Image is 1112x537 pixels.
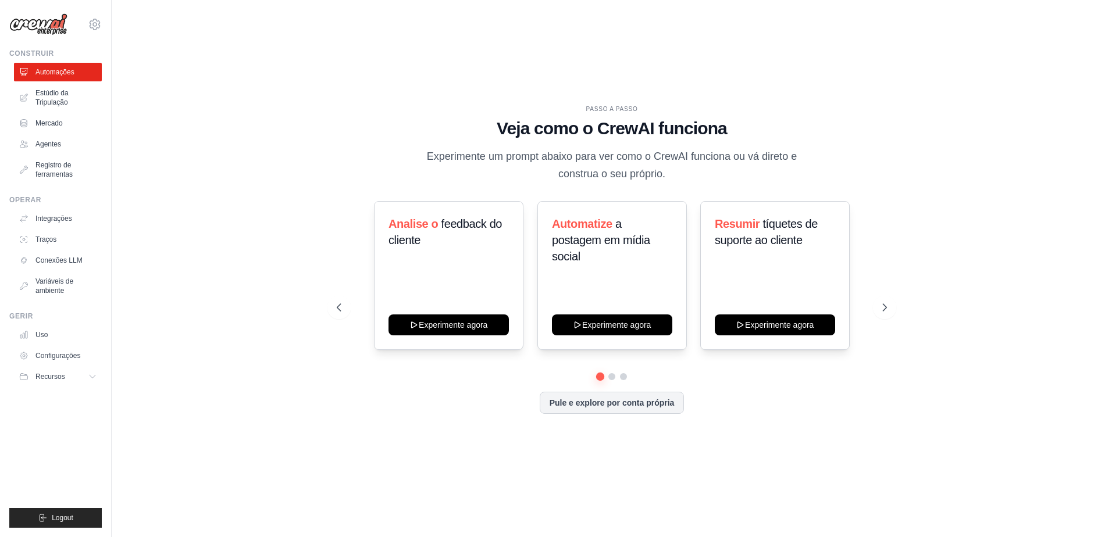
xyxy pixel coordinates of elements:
button: Pule e explore por conta própria [540,392,685,414]
a: Variáveis de ambiente [14,272,102,300]
p: Experimente um prompt abaixo para ver como o CrewAI funciona ou vá direto e construa o seu próprio. [416,148,807,182]
h1: Veja como o CrewAI funciona [337,118,887,139]
span: Logout [52,513,73,522]
span: Resumir [715,217,760,230]
button: Experimente agora [389,314,509,335]
button: Experimente agora [715,314,835,335]
font: Integrações [35,214,72,223]
a: Automações [14,63,102,81]
a: Mercado [14,114,102,133]
font: Mercado [35,119,63,128]
img: Logotipo [9,13,67,35]
font: Registro de ferramentas [35,160,97,179]
font: Conexões LLM [35,256,83,265]
font: Experimente agora [582,319,651,331]
font: Automações [35,67,74,77]
div: PASSO A PASSO [337,105,887,113]
a: Registro de ferramentas [14,156,102,184]
font: Variáveis de ambiente [35,277,97,295]
span: Automatize [552,217,612,230]
span: tíquetes de suporte ao cliente [715,217,818,246]
font: Configurações [35,351,80,360]
a: Integrações [14,209,102,228]
button: Experimente agora [552,314,672,335]
div: Construir [9,49,102,58]
a: Uso [14,325,102,344]
font: Experimente agora [419,319,487,331]
span: a postagem em mídia social [552,217,650,263]
a: Estúdio da Tripulação [14,84,102,112]
div: Operar [9,195,102,205]
font: Estúdio da Tripulação [35,88,97,107]
span: Analise o [389,217,438,230]
a: Traços [14,230,102,249]
a: Agentes [14,135,102,153]
span: feedback do cliente [389,217,502,246]
font: Traços [35,235,56,244]
a: Configurações [14,346,102,365]
font: Uso [35,330,48,339]
button: Logout [9,508,102,528]
div: Gerir [9,312,102,321]
font: Agentes [35,139,61,149]
font: Experimente agora [745,319,814,331]
button: Recursos [14,367,102,386]
a: Conexões LLM [14,251,102,270]
span: Recursos [35,372,65,381]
